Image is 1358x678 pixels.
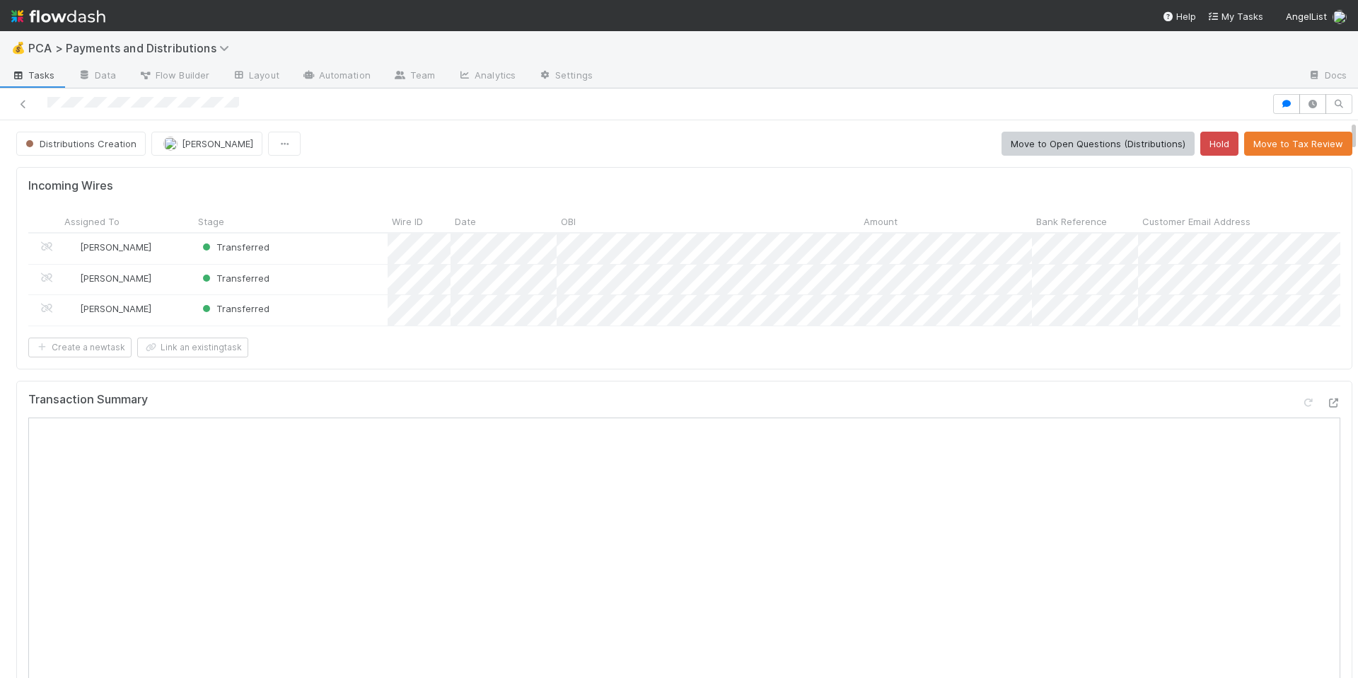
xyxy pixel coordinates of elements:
span: Transferred [199,303,269,314]
a: Docs [1296,65,1358,88]
img: avatar_a2d05fec-0a57-4266-8476-74cda3464b0e.png [1333,10,1347,24]
span: PCA > Payments and Distributions [28,41,236,55]
div: Transferred [199,301,269,316]
img: avatar_a2d05fec-0a57-4266-8476-74cda3464b0e.png [163,137,178,151]
button: Link an existingtask [137,338,248,357]
img: avatar_eacbd5bb-7590-4455-a9e9-12dcb5674423.png [66,303,78,314]
a: Data [66,65,127,88]
img: avatar_eacbd5bb-7590-4455-a9e9-12dcb5674423.png [66,241,78,253]
div: Help [1162,9,1196,23]
button: Distributions Creation [16,132,146,156]
span: Transferred [199,272,269,284]
div: [PERSON_NAME] [66,301,151,316]
span: [PERSON_NAME] [80,241,151,253]
img: avatar_eacbd5bb-7590-4455-a9e9-12dcb5674423.png [66,272,78,284]
span: OBI [561,214,576,229]
span: My Tasks [1207,11,1263,22]
span: Transferred [199,241,269,253]
span: Stage [198,214,224,229]
div: [PERSON_NAME] [66,271,151,285]
span: Assigned To [64,214,120,229]
span: [PERSON_NAME] [80,272,151,284]
a: Layout [221,65,291,88]
span: AngelList [1286,11,1327,22]
div: Transferred [199,240,269,254]
a: Automation [291,65,382,88]
button: Hold [1200,132,1238,156]
span: Distributions Creation [23,138,137,149]
span: 💰 [11,42,25,54]
span: [PERSON_NAME] [182,138,253,149]
div: [PERSON_NAME] [66,240,151,254]
button: Create a newtask [28,338,132,357]
div: Transferred [199,271,269,285]
h5: Incoming Wires [28,179,113,193]
a: My Tasks [1207,9,1263,23]
span: [PERSON_NAME] [80,303,151,314]
button: Move to Open Questions (Distributions) [1002,132,1195,156]
span: Bank Reference [1036,214,1107,229]
img: logo-inverted-e16ddd16eac7371096b0.svg [11,4,105,28]
button: Move to Tax Review [1244,132,1352,156]
button: [PERSON_NAME] [151,132,262,156]
span: Tasks [11,68,55,82]
span: Date [455,214,476,229]
span: Amount [864,214,898,229]
a: Flow Builder [127,65,221,88]
span: Customer Email Address [1142,214,1250,229]
span: Wire ID [392,214,423,229]
a: Settings [527,65,604,88]
a: Team [382,65,446,88]
h5: Transaction Summary [28,393,148,407]
span: Flow Builder [139,68,209,82]
a: Analytics [446,65,527,88]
